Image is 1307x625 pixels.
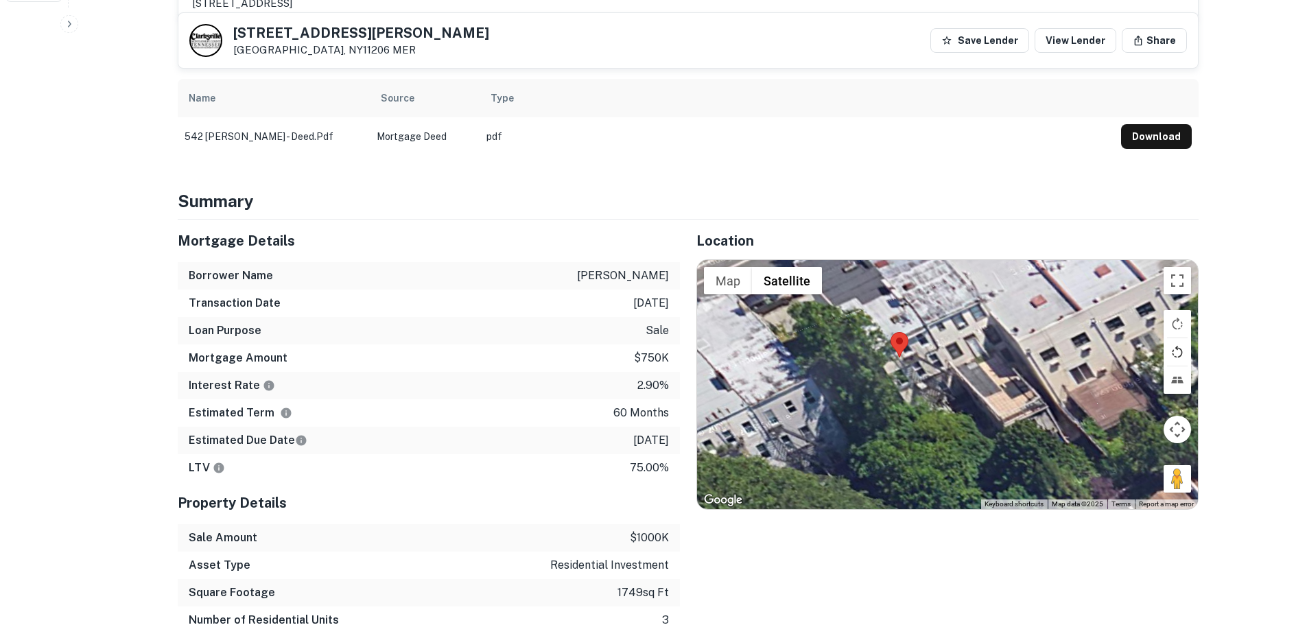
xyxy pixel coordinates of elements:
h5: Property Details [178,493,680,513]
button: Rotate map clockwise [1164,310,1191,338]
th: Type [480,79,1114,117]
p: 2.90% [637,377,669,394]
div: Name [189,90,215,106]
h6: Mortgage Amount [189,350,287,366]
td: pdf [480,117,1114,156]
p: 75.00% [630,460,669,476]
iframe: Chat Widget [1238,515,1307,581]
button: Show satellite imagery [752,267,822,294]
span: Map data ©2025 [1052,500,1103,508]
h6: LTV [189,460,225,476]
div: Type [491,90,514,106]
h5: [STREET_ADDRESS][PERSON_NAME] [233,26,489,40]
img: Google [700,491,746,509]
button: Show street map [704,267,752,294]
button: Map camera controls [1164,416,1191,443]
p: [GEOGRAPHIC_DATA], NY11206 [233,44,489,56]
td: 542 [PERSON_NAME] - deed.pdf [178,117,370,156]
h6: Interest Rate [189,377,275,394]
a: Terms (opens in new tab) [1111,500,1131,508]
h6: Estimated Due Date [189,432,307,449]
button: Keyboard shortcuts [985,499,1044,509]
a: MER [392,44,416,56]
a: View Lender [1035,28,1116,53]
p: residential investment [550,557,669,574]
h6: Borrower Name [189,268,273,284]
h5: Location [696,231,1199,251]
p: $750k [634,350,669,366]
svg: Term is based on a standard schedule for this type of loan. [280,407,292,419]
p: [DATE] [633,432,669,449]
h6: Estimated Term [189,405,292,421]
button: Save Lender [930,28,1029,53]
h6: Square Footage [189,585,275,601]
button: Download [1121,124,1192,149]
h4: Summary [178,189,1199,213]
h5: Mortgage Details [178,231,680,251]
p: [PERSON_NAME] [577,268,669,284]
p: 60 months [613,405,669,421]
th: Name [178,79,370,117]
svg: LTVs displayed on the website are for informational purposes only and may be reported incorrectly... [213,462,225,474]
p: 1749 sq ft [617,585,669,601]
svg: The interest rates displayed on the website are for informational purposes only and may be report... [263,379,275,392]
td: Mortgage Deed [370,117,480,156]
button: Rotate map counterclockwise [1164,338,1191,366]
div: Source [381,90,414,106]
h6: Sale Amount [189,530,257,546]
h6: Transaction Date [189,295,281,311]
p: sale [646,322,669,339]
h6: Asset Type [189,557,250,574]
div: scrollable content [178,79,1199,156]
button: Toggle fullscreen view [1164,267,1191,294]
button: Drag Pegman onto the map to open Street View [1164,465,1191,493]
a: Open this area in Google Maps (opens a new window) [700,491,746,509]
h6: Loan Purpose [189,322,261,339]
svg: Estimate is based on a standard schedule for this type of loan. [295,434,307,447]
button: Tilt map [1164,366,1191,394]
a: Report a map error [1139,500,1194,508]
th: Source [370,79,480,117]
p: [DATE] [633,295,669,311]
button: Share [1122,28,1187,53]
p: $1000k [630,530,669,546]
